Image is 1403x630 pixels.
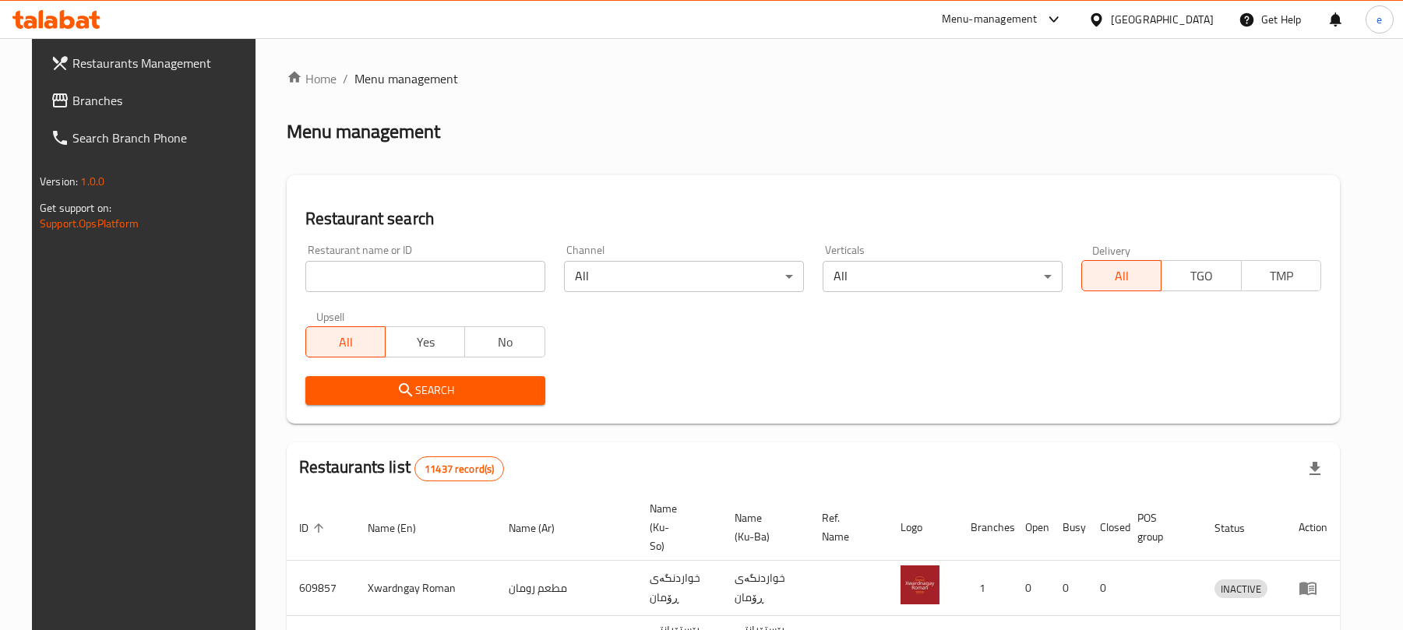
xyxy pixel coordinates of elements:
[318,381,533,400] span: Search
[72,128,254,147] span: Search Branch Phone
[722,561,809,616] td: خواردنگەی ڕۆمان
[637,561,722,616] td: خواردنگەی ڕۆمان
[823,261,1063,292] div: All
[958,561,1013,616] td: 1
[1241,260,1321,291] button: TMP
[40,198,111,218] span: Get support on:
[305,376,545,405] button: Search
[299,456,505,481] h2: Restaurants list
[822,509,869,546] span: Ref. Name
[496,561,637,616] td: مطعم رومان
[287,69,337,88] a: Home
[1088,265,1155,287] span: All
[888,494,958,561] th: Logo
[80,171,104,192] span: 1.0.0
[305,261,545,292] input: Search for restaurant name or ID..
[355,561,496,616] td: Xwardngay Roman
[1377,11,1382,28] span: e
[901,565,939,604] img: Xwardngay Roman
[72,54,254,72] span: Restaurants Management
[385,326,465,357] button: Yes
[316,311,345,322] label: Upsell
[38,119,266,157] a: Search Branch Phone
[415,462,503,477] span: 11437 record(s)
[368,519,436,537] span: Name (En)
[1088,561,1125,616] td: 0
[38,82,266,119] a: Branches
[1248,265,1315,287] span: TMP
[1161,260,1241,291] button: TGO
[1013,494,1050,561] th: Open
[942,10,1038,29] div: Menu-management
[509,519,575,537] span: Name (Ar)
[1137,509,1183,546] span: POS group
[1013,561,1050,616] td: 0
[1214,580,1267,598] span: INACTIVE
[343,69,348,88] li: /
[40,171,78,192] span: Version:
[1050,561,1088,616] td: 0
[40,213,139,234] a: Support.OpsPlatform
[299,519,329,537] span: ID
[305,326,386,357] button: All
[471,331,538,354] span: No
[1088,494,1125,561] th: Closed
[354,69,458,88] span: Menu management
[1081,260,1162,291] button: All
[735,509,791,546] span: Name (Ku-Ba)
[1168,265,1235,287] span: TGO
[287,69,1340,88] nav: breadcrumb
[1296,450,1334,487] div: Export file
[1214,519,1265,537] span: Status
[414,456,504,481] div: Total records count
[1111,11,1214,28] div: [GEOGRAPHIC_DATA]
[650,499,703,555] span: Name (Ku-So)
[1050,494,1088,561] th: Busy
[1299,579,1327,597] div: Menu
[38,44,266,82] a: Restaurants Management
[312,331,379,354] span: All
[1214,579,1267,598] div: INACTIVE
[72,91,254,110] span: Branches
[287,561,355,616] td: 609857
[1092,245,1131,255] label: Delivery
[305,207,1321,231] h2: Restaurant search
[392,331,459,354] span: Yes
[464,326,545,357] button: No
[287,119,440,144] h2: Menu management
[564,261,804,292] div: All
[958,494,1013,561] th: Branches
[1286,494,1340,561] th: Action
